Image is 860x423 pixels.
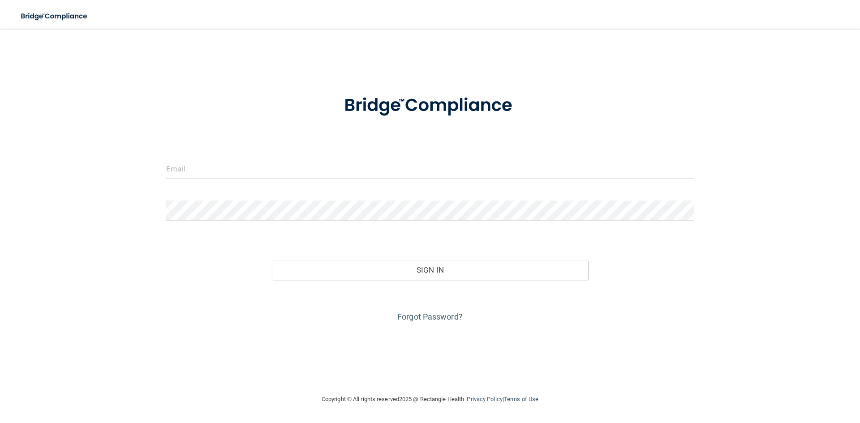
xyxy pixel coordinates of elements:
[397,312,463,321] a: Forgot Password?
[504,396,538,402] a: Terms of Use
[272,260,589,280] button: Sign In
[13,7,96,26] img: bridge_compliance_login_screen.278c3ca4.svg
[326,82,534,129] img: bridge_compliance_login_screen.278c3ca4.svg
[467,396,502,402] a: Privacy Policy
[166,158,694,179] input: Email
[267,385,593,414] div: Copyright © All rights reserved 2025 @ Rectangle Health | |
